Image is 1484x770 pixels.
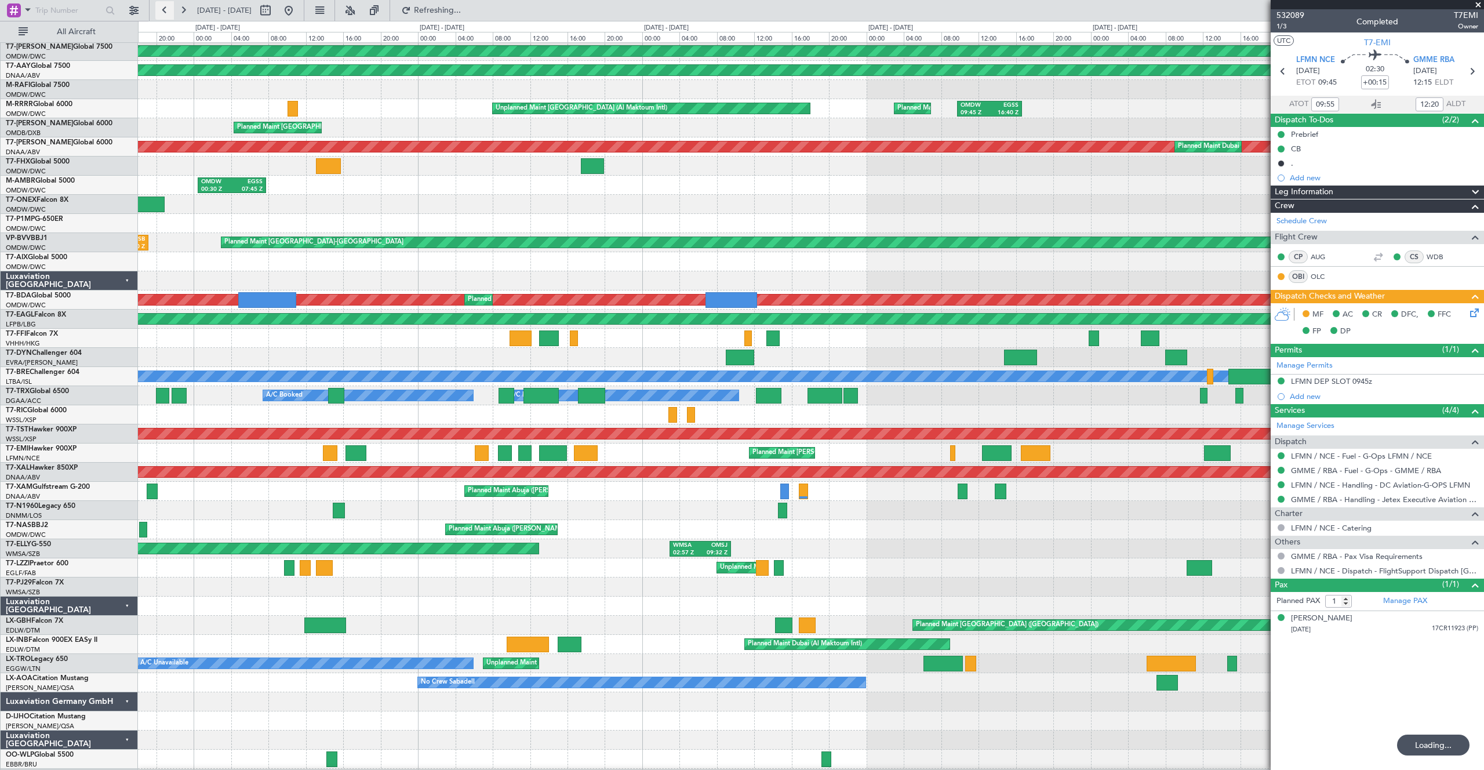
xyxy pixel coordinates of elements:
div: EGSS [232,178,263,186]
div: 20:00 [381,32,418,42]
a: T7-ONEXFalcon 8X [6,197,68,204]
a: EGLF/FAB [6,569,36,577]
span: CR [1372,309,1382,321]
span: 532089 [1276,9,1304,21]
a: M-RRRRGlobal 6000 [6,101,72,108]
span: LX-INB [6,637,28,644]
div: A/C Unavailable [140,655,188,672]
span: T7-AAY [6,63,31,70]
div: 04:00 [456,32,493,42]
a: EGGW/LTN [6,664,41,673]
span: T7-XAL [6,464,30,471]
a: GMME / RBA - Handling - Jetex Executive Aviation [GEOGRAPHIC_DATA] GMME / RBA [1291,495,1478,504]
div: Planned Maint [GEOGRAPHIC_DATA] ([GEOGRAPHIC_DATA]) [916,616,1099,634]
span: T7-EMI [1364,37,1391,49]
a: T7-ELLYG-550 [6,541,51,548]
span: T7-AIX [6,254,28,261]
span: MF [1312,309,1323,321]
div: 00:00 [642,32,679,42]
a: EVRA/[PERSON_NAME] [6,358,78,367]
a: OMDW/DWC [6,244,46,252]
a: M-AMBRGlobal 5000 [6,177,75,184]
div: Prebrief [1291,129,1318,139]
div: OMDW [201,178,232,186]
span: T7-P1MP [6,216,35,223]
a: LFMN / NCE - Fuel - G-Ops LFMN / NCE [1291,451,1432,461]
a: T7-[PERSON_NAME]Global 7500 [6,43,112,50]
div: Completed [1356,16,1398,28]
a: T7-XAMGulfstream G-200 [6,484,90,491]
div: A/C Booked [266,387,303,404]
a: OMDW/DWC [6,224,46,233]
span: AC [1343,309,1353,321]
div: Unplanned Maint Dusseldorf [486,655,570,672]
div: 20:00 [1053,32,1090,42]
input: Trip Number [35,2,102,19]
a: OO-WLPGlobal 5500 [6,751,74,758]
a: M-RAFIGlobal 7500 [6,82,70,89]
div: Unplanned Maint [GEOGRAPHIC_DATA] ([GEOGRAPHIC_DATA]) [720,559,911,576]
a: AUG [1311,252,1337,262]
a: LX-GBHFalcon 7X [6,618,63,624]
div: 00:00 [1091,32,1128,42]
span: M-AMBR [6,177,35,184]
a: DNAA/ABV [6,492,40,501]
a: EDLW/DTM [6,626,40,635]
span: T7-TST [6,426,28,433]
a: VHHH/HKG [6,339,40,348]
div: [DATE] - [DATE] [644,23,689,33]
span: T7-ELLY [6,541,31,548]
div: 16:00 [568,32,605,42]
span: Dispatch [1275,435,1307,449]
span: Permits [1275,344,1302,357]
a: DNAA/ABV [6,473,40,482]
a: GMME / RBA - Fuel - G-Ops - GMME / RBA [1291,466,1441,475]
a: T7-TRXGlobal 6500 [6,388,69,395]
div: 00:00 [194,32,231,42]
a: T7-EAGLFalcon 8X [6,311,66,318]
a: WSSL/XSP [6,416,37,424]
a: T7-NASBBJ2 [6,522,48,529]
span: LX-GBH [6,618,31,624]
div: CS [1405,250,1424,263]
div: Loading... [1397,735,1470,756]
a: OMDW/DWC [6,205,46,214]
span: T7-BDA [6,292,31,299]
a: LFMN / NCE - Dispatch - FlightSupport Dispatch [GEOGRAPHIC_DATA] [1291,566,1478,576]
span: M-RRRR [6,101,33,108]
div: CB [1291,144,1301,154]
a: WSSL/XSP [6,435,37,444]
div: 08:00 [717,32,754,42]
a: T7-P1MPG-650ER [6,216,63,223]
span: T7-NAS [6,522,31,529]
span: Refreshing... [413,6,462,14]
div: [PERSON_NAME] [1291,613,1352,624]
div: OMDW [961,101,990,110]
div: Planned Maint Abuja ([PERSON_NAME] Intl) [449,521,579,538]
a: DNAA/ABV [6,148,40,157]
span: T7-[PERSON_NAME] [6,120,73,127]
div: 09:32 Z [700,549,728,557]
a: OMDW/DWC [6,186,46,195]
span: T7-[PERSON_NAME] [6,139,73,146]
a: T7-EMIHawker 900XP [6,445,77,452]
span: (1/1) [1442,578,1459,590]
span: Owner [1454,21,1478,31]
span: [DATE] [1296,66,1320,77]
span: T7-ONEX [6,197,37,204]
a: GMME / RBA - Pax Visa Requirements [1291,551,1423,561]
a: T7-BREChallenger 604 [6,369,79,376]
div: Planned Maint Dubai (Al Maktoum Intl) [1178,138,1292,155]
span: 1/3 [1276,21,1304,31]
span: Dispatch Checks and Weather [1275,290,1385,303]
div: 04:00 [679,32,716,42]
div: Add new [1290,391,1478,401]
div: [DATE] - [DATE] [420,23,464,33]
a: VP-BVVBBJ1 [6,235,48,242]
a: WMSA/SZB [6,588,40,597]
div: 08:00 [941,32,979,42]
a: DNMM/LOS [6,511,42,520]
div: Add new [1290,173,1478,183]
div: No Crew Sabadell [421,674,475,691]
a: T7-FHXGlobal 5000 [6,158,70,165]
